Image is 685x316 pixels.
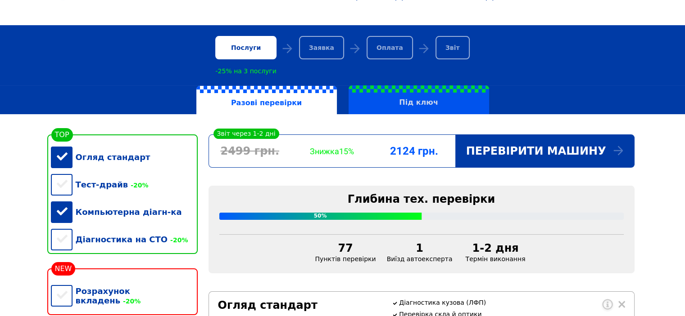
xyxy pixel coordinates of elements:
div: 1-2 дня [463,242,527,254]
div: 50% [219,213,422,220]
div: Діагностика на СТО [51,226,198,253]
div: Пунктів перевірки [310,242,381,263]
div: Виїзд автоексперта [381,242,458,263]
label: Під ключ [349,85,489,114]
a: Під ключ [343,85,495,114]
span: 15% [339,147,354,156]
div: Перевірити машину [455,135,634,167]
div: Звіт [435,36,470,59]
div: 2499 грн. [209,145,291,157]
p: Діагностика кузова (ЛФП) [399,299,625,306]
div: Термін виконання [458,242,533,263]
div: Оплата [367,36,413,59]
div: Тест-драйв [51,171,198,198]
span: -20% [128,182,148,189]
div: 77 [315,242,376,254]
div: 2124 грн. [373,145,455,157]
div: Розрахунок вкладень [51,277,198,314]
div: 1 [387,242,453,254]
div: -25% на 3 послуги [215,67,276,75]
div: Компьютерна діагн-ка [51,198,198,226]
span: -20% [168,236,188,244]
div: Огляд стандарт [51,143,198,171]
label: Разові перевірки [196,86,337,115]
div: Заявка [299,36,344,59]
div: Знижка [291,147,373,156]
span: -20% [120,298,141,305]
div: Послуги [215,36,276,59]
div: Огляд стандарт [218,299,381,312]
div: Глибина тех. перевірки [219,193,624,205]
